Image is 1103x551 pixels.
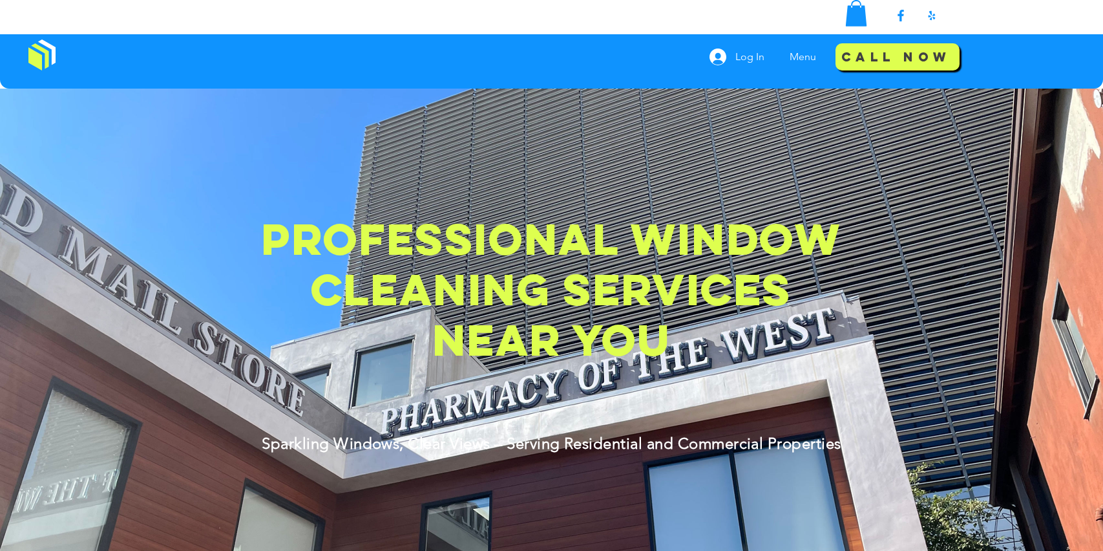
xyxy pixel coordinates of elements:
button: Log In [700,45,773,69]
span: Sparkling Windows, Clear Views – Serving Residential and Commercial Properties [262,434,841,453]
img: Window Cleaning Budds, Affordable window cleaning services near me in Los Angeles [28,39,56,70]
img: Yelp! [924,8,940,23]
a: Call Now [835,43,960,70]
span: Professional Window Cleaning Services Near You [261,211,841,367]
span: Log In [731,50,769,64]
span: Call Now [841,49,951,65]
ul: Social Bar [893,8,940,23]
p: Menu [783,41,823,73]
div: Menu [780,41,830,73]
img: Facebook [893,8,909,23]
nav: Site [780,41,830,73]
